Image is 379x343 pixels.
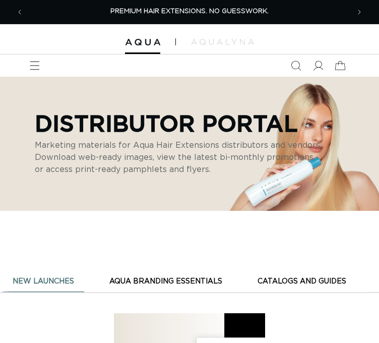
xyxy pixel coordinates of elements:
[110,8,269,15] span: PREMIUM HAIR EXTENSIONS. NO GUESSWORK.
[35,139,322,176] p: Marketing materials for Aqua Hair Extensions distributors and vendors. Download web-ready images,...
[285,54,307,77] summary: Search
[191,39,254,45] img: aqualyna.com
[247,271,356,292] button: CATALOGS AND GUIDES
[3,271,84,292] button: New Launches
[24,54,46,77] summary: Menu
[348,1,370,23] button: Next announcement
[99,271,232,292] button: AQUA BRANDING ESSENTIALS
[9,1,31,23] button: Previous announcement
[35,112,322,134] p: Distributor Portal
[125,39,160,46] img: Aqua Hair Extensions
